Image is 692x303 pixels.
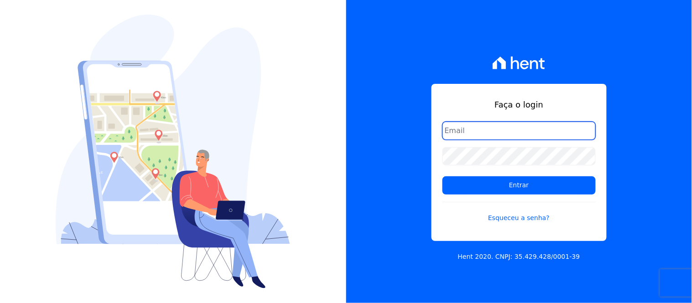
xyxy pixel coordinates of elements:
h1: Faça o login [442,98,596,111]
a: Esqueceu a senha? [442,202,596,223]
input: Entrar [442,176,596,195]
input: Email [442,122,596,140]
p: Hent 2020. CNPJ: 35.429.428/0001-39 [458,252,580,262]
img: Login [56,15,290,288]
